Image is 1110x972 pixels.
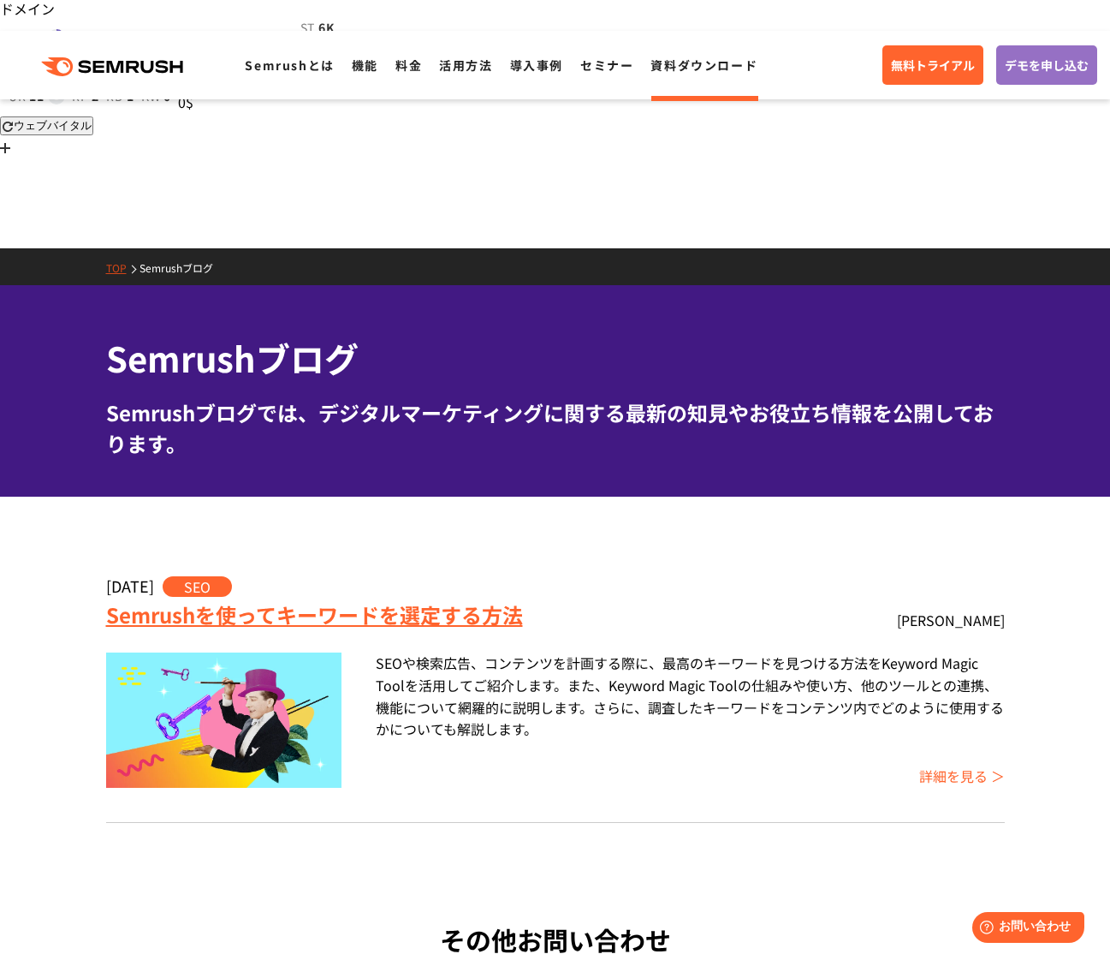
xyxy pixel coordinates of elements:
a: st6K [300,21,335,34]
span: ur [9,89,26,103]
a: 無料トライアル [882,45,983,85]
iframe: Help widget launcher [958,905,1091,953]
a: 機能 [352,57,378,74]
a: Semrushとは [245,57,334,74]
a: 活用方法 [439,57,492,74]
a: Semrushを使ってキーワードを選定する方法 [106,599,523,629]
span: SEO [163,576,232,597]
a: rd1 [106,89,134,103]
span: 11 [29,89,44,103]
a: 導入事例 [510,57,563,74]
a: デモを申し込む [996,45,1097,85]
span: 6K [318,21,335,34]
span: rd [106,89,123,103]
a: dr59 [9,29,65,46]
span: 無料トライアル [891,56,975,75]
a: Semrushブログ [139,260,226,275]
span: デモを申し込む [1005,56,1089,75]
a: セミナー [580,57,633,74]
span: 2 [92,89,99,103]
div: その他お問い合わせ [106,921,1005,959]
div: 0$ [178,92,204,114]
div: Semrushブログでは、デジタルマーケティングに関する最新の知見やお役立ち情報を公開しております。 [106,397,1005,459]
div: [PERSON_NAME] [897,610,1005,632]
h1: Semrushブログ [106,333,1005,384]
span: kw [141,89,160,103]
a: rp2 [72,89,99,103]
a: TOP [106,260,139,275]
span: 0 [163,89,171,103]
a: 料金 [395,57,422,74]
span: [DATE] [106,575,154,597]
a: 詳細を見る ＞ [919,766,1005,786]
a: 資料ダウンロード [650,57,757,74]
span: 1 [127,89,134,103]
div: SEOや検索広告、コンテンツを計画する際に、最高のキーワードを見つける方法をKeyword Magic Toolを活用してご紹介します。また、Keyword Magic Toolの仕組みや使い方... [376,653,1004,740]
span: ウェブバイタル [14,119,92,132]
span: rp [72,89,88,103]
span: st [300,21,315,34]
a: kw0 [141,89,171,103]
